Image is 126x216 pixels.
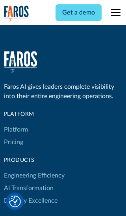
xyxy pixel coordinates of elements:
[4,123,28,136] a: Platform
[4,5,29,22] a: home
[4,110,65,119] div: Platform
[4,182,54,194] a: AI Transformation
[4,156,65,165] div: products
[4,51,37,73] a: home
[4,5,29,22] img: Logo of the analytics and reporting company Faros.
[4,82,122,101] div: Faros AI gives leaders complete visibility into their entire engineering operations.
[4,169,65,182] a: Engineering Efficiency
[56,4,102,21] a: Get a demo
[106,3,122,22] div: menu
[9,196,21,207] button: Cookie Settings
[4,51,37,73] img: Faros Logo White
[4,136,23,148] a: Pricing
[4,194,57,207] a: Delivery Excellence
[9,196,21,207] img: Revisit consent button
